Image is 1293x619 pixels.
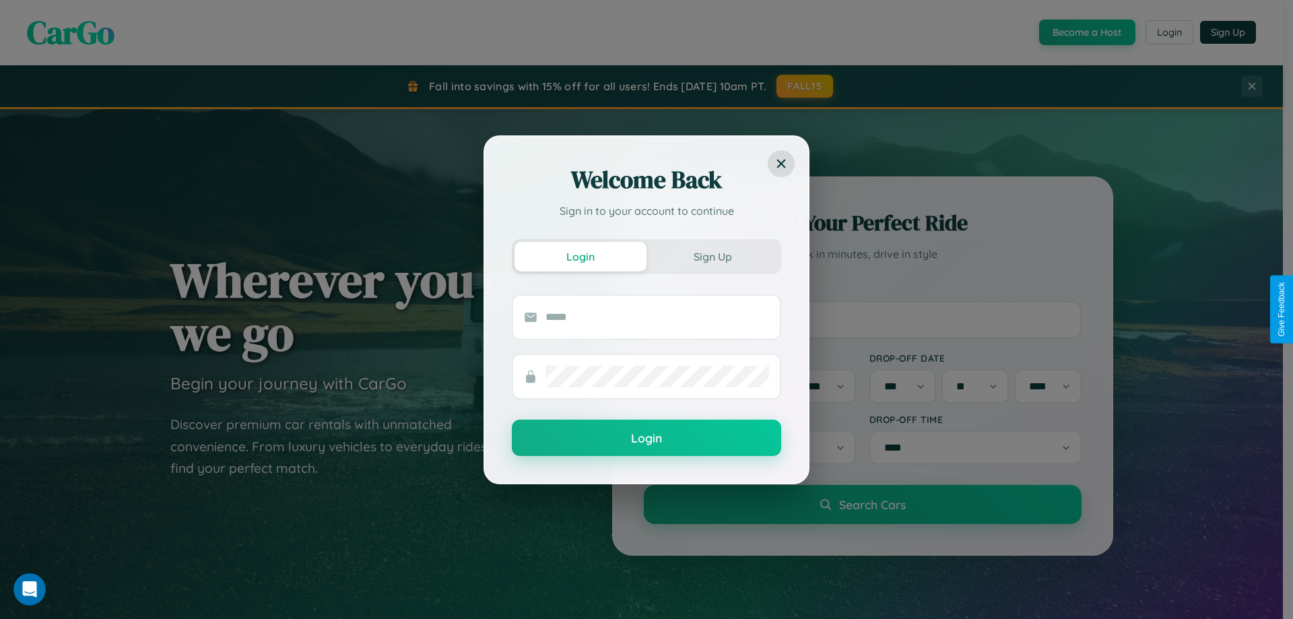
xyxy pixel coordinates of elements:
[512,164,781,196] h2: Welcome Back
[515,242,646,271] button: Login
[646,242,778,271] button: Sign Up
[512,420,781,456] button: Login
[512,203,781,219] p: Sign in to your account to continue
[1277,282,1286,337] div: Give Feedback
[13,573,46,606] iframe: Intercom live chat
